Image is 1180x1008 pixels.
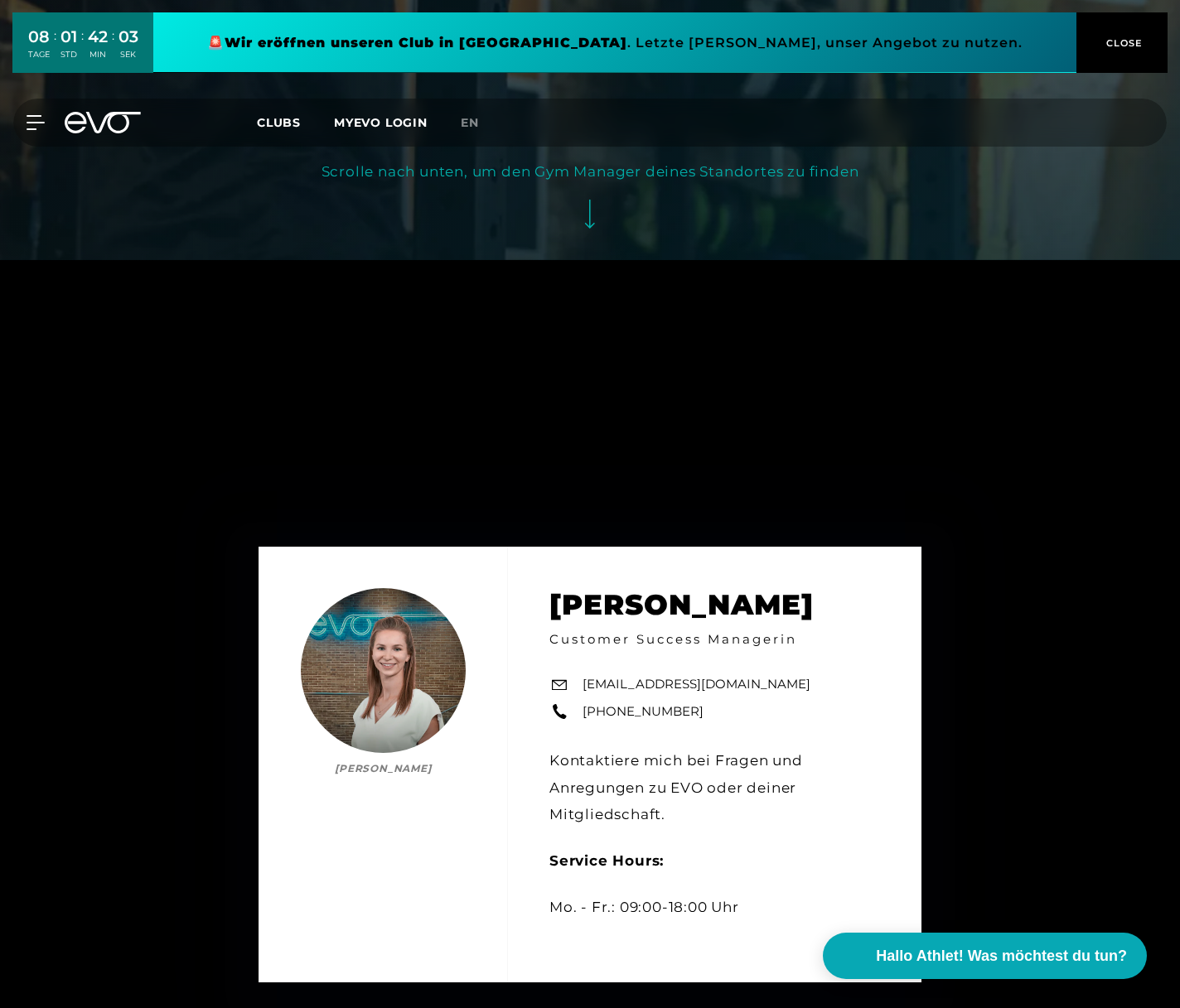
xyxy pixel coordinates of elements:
[81,27,84,70] div: :
[257,114,334,130] a: Clubs
[60,25,77,49] div: 01
[334,115,428,130] a: MYEVO LOGIN
[1102,36,1143,51] span: CLOSE
[583,702,704,721] a: [PHONE_NUMBER]
[823,933,1147,979] button: Hallo Athlet! Was möchtest du tun?
[112,27,114,70] div: :
[461,115,479,130] span: en
[60,49,77,60] div: STD
[88,25,108,49] div: 42
[322,158,859,185] div: Scrolle nach unten, um den Gym Manager deines Standortes zu finden
[118,49,138,60] div: SEK
[876,945,1127,967] span: Hallo Athlet! Was möchtest du tun?
[88,49,108,60] div: MIN
[322,158,859,244] button: Scrolle nach unten, um den Gym Manager deines Standortes zu finden
[28,25,50,49] div: 08
[1076,12,1168,73] button: CLOSE
[461,113,499,133] a: en
[583,675,810,694] a: [EMAIL_ADDRESS][DOMAIN_NAME]
[28,49,50,60] div: TAGE
[118,25,138,49] div: 03
[54,27,56,70] div: :
[257,115,301,130] span: Clubs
